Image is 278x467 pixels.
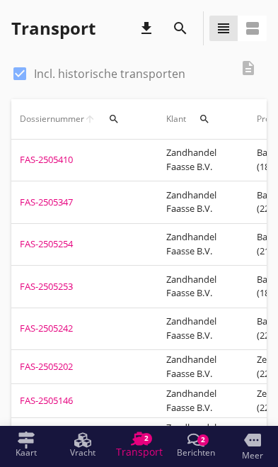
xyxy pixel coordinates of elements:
[34,67,185,81] label: Incl. historische transporten
[16,449,37,457] span: Kaart
[244,432,261,449] i: more
[149,418,240,452] td: Zandhandel Faasse B.V.
[199,113,210,125] i: search
[111,426,168,464] a: Transport
[20,196,132,210] div: FAS-2505347
[20,280,132,294] div: FAS-2505253
[20,237,132,252] div: FAS-2505254
[244,20,261,37] i: view_agenda
[70,449,95,457] span: Vracht
[168,426,224,464] a: Berichten
[215,20,232,37] i: view_headline
[149,384,240,418] td: Zandhandel Faasse B.V.
[54,426,111,464] a: Vracht
[20,153,132,167] div: FAS-2505410
[149,181,240,224] td: Zandhandel Faasse B.V.
[172,20,189,37] i: search
[84,113,95,125] i: arrow_upward
[166,102,223,136] div: Klant
[108,113,120,125] i: search
[177,449,215,457] span: Berichten
[197,434,209,446] div: 2
[11,17,95,40] div: Transport
[20,113,84,125] span: Dossiernummer
[116,447,163,457] span: Transport
[149,350,240,384] td: Zandhandel Faasse B.V.
[149,223,240,266] td: Zandhandel Faasse B.V.
[141,433,152,444] div: 2
[149,140,240,181] td: Zandhandel Faasse B.V.
[149,266,240,308] td: Zandhandel Faasse B.V.
[20,394,132,408] div: FAS-2505146
[242,451,263,460] span: Meer
[20,322,132,336] div: FAS-2505242
[20,360,132,374] div: FAS-2505202
[149,308,240,350] td: Zandhandel Faasse B.V.
[138,20,155,37] i: download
